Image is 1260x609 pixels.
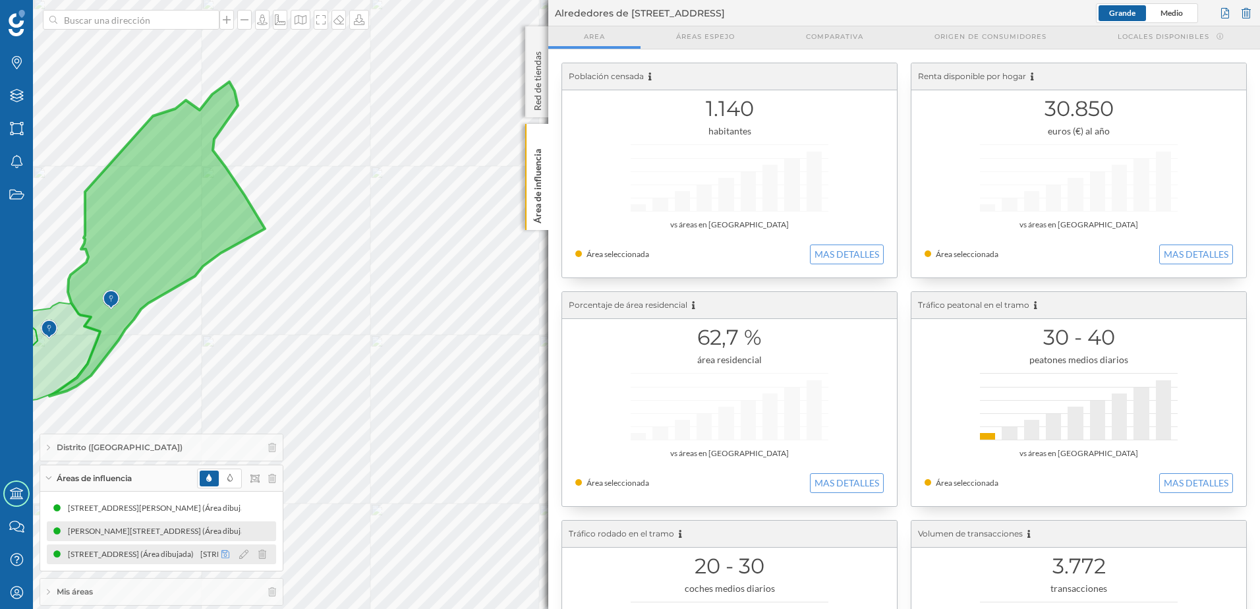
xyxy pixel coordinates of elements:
div: coches medios diarios [575,582,884,595]
h1: 30.850 [925,96,1233,121]
div: Renta disponible por hogar [911,63,1246,90]
div: Volumen de transacciones [911,521,1246,548]
h1: 1.140 [575,96,884,121]
h1: 62,7 % [575,325,884,350]
span: Alrededores de [STREET_ADDRESS] [555,7,725,20]
div: Tráfico rodado en el tramo [562,521,897,548]
span: Área seleccionada [936,249,998,259]
div: [STREET_ADDRESS] (Área dibujada) [200,548,333,561]
span: Area [584,32,605,42]
span: Distrito ([GEOGRAPHIC_DATA]) [57,442,183,453]
button: MAS DETALLES [810,473,884,493]
span: Mis áreas [57,586,93,598]
span: Área seleccionada [936,478,998,488]
div: [STREET_ADDRESS] (Área dibujada) [68,548,200,561]
div: Tráfico peatonal en el tramo [911,292,1246,319]
button: MAS DETALLES [810,245,884,264]
div: vs áreas en [GEOGRAPHIC_DATA] [575,218,884,231]
div: vs áreas en [GEOGRAPHIC_DATA] [925,218,1233,231]
h1: 20 - 30 [575,554,884,579]
p: Área de influencia [531,144,544,223]
span: Áreas de influencia [57,473,132,484]
img: Marker [103,287,119,313]
div: habitantes [575,125,884,138]
span: Área seleccionada [587,249,649,259]
div: euros (€) al año [925,125,1233,138]
span: Origen de consumidores [934,32,1046,42]
button: MAS DETALLES [1159,473,1233,493]
img: Marker [41,316,57,343]
div: peatones medios diarios [925,353,1233,366]
span: Medio [1160,8,1183,18]
button: MAS DETALLES [1159,245,1233,264]
img: Geoblink Logo [9,10,25,36]
div: área residencial [575,353,884,366]
span: Locales disponibles [1118,32,1209,42]
h1: 3.772 [925,554,1233,579]
div: vs áreas en [GEOGRAPHIC_DATA] [575,447,884,460]
span: Áreas espejo [676,32,735,42]
div: [PERSON_NAME][STREET_ADDRESS] (Área dibujada) [68,525,262,538]
span: Comparativa [806,32,863,42]
div: transacciones [925,582,1233,595]
div: vs áreas en [GEOGRAPHIC_DATA] [925,447,1233,460]
p: Red de tiendas [531,46,544,111]
span: Soporte [26,9,73,21]
div: Población censada [562,63,897,90]
span: Área seleccionada [587,478,649,488]
h1: 30 - 40 [925,325,1233,350]
div: Porcentaje de área residencial [562,292,897,319]
div: [STREET_ADDRESS][PERSON_NAME] (Área dibujada) [68,502,262,515]
span: Grande [1109,8,1135,18]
